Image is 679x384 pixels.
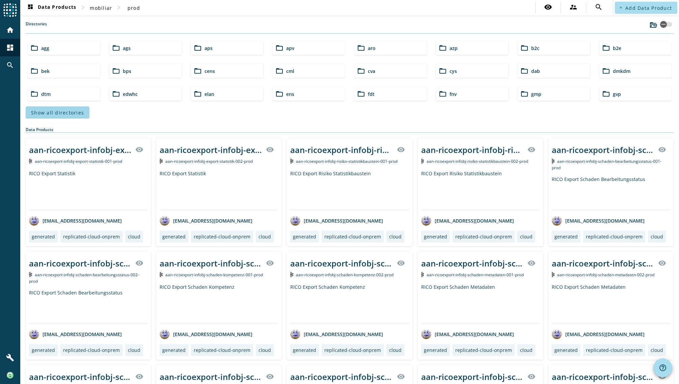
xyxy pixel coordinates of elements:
[625,5,672,11] span: Add Data Product
[290,144,392,155] div: aan-ricoexport-infobj-risiko-statistikbaustein-001-_stage_
[439,44,447,52] mat-icon: folder_open
[421,215,431,226] img: avatar
[6,44,14,52] mat-icon: dashboard
[520,233,533,240] div: cloud
[275,90,283,98] mat-icon: folder_open
[90,5,112,11] span: mobiliar
[368,68,375,74] span: cva
[450,68,457,74] span: cys
[439,67,447,75] mat-icon: folder_open
[421,272,424,277] img: Kafka Topic: aan-ricoexport-infobj-schaden-metadaten-001-prod
[357,90,365,98] mat-icon: folder_open
[290,215,383,226] div: [EMAIL_ADDRESS][DOMAIN_NAME]
[552,329,562,339] img: avatar
[290,329,383,339] div: [EMAIL_ADDRESS][DOMAIN_NAME]
[31,109,84,116] span: Show all directories
[26,21,47,33] label: Directories
[26,4,34,12] mat-icon: dashboard
[3,3,17,17] img: spoud-logo.svg
[658,146,666,154] mat-icon: visibility
[421,170,540,210] div: RICO Export Risiko Statistikbaustein
[290,329,300,339] img: avatar
[160,170,278,210] div: RICO Export Statistik
[520,44,528,52] mat-icon: folder_open
[112,44,120,52] mat-icon: folder_open
[421,215,514,226] div: [EMAIL_ADDRESS][DOMAIN_NAME]
[520,347,533,353] div: cloud
[29,329,39,339] img: avatar
[421,371,523,382] div: aan-ricoexport-infobj-schaden-rueckstellung-002-_stage_
[552,144,654,155] div: aan-ricoexport-infobj-schaden-bearbeitungsstatus-001-_stage_
[135,259,143,267] mat-icon: visibility
[651,347,663,353] div: cloud
[266,146,274,154] mat-icon: visibility
[450,91,457,97] span: fnv
[30,90,38,98] mat-icon: folder_open
[455,233,512,240] div: replicated-cloud-onprem
[162,347,186,353] div: generated
[520,67,528,75] mat-icon: folder_open
[160,284,278,324] div: RICO Export Schaden Kompetenz
[29,329,122,339] div: [EMAIL_ADDRESS][DOMAIN_NAME]
[602,44,610,52] mat-icon: folder_open
[421,144,523,155] div: aan-ricoexport-infobj-risiko-statistikbaustein-002-_stage_
[41,45,49,51] span: agg
[165,272,263,278] span: Kafka Topic: aan-ricoexport-infobj-schaden-kompetenz-001-prod
[527,373,536,381] mat-icon: visibility
[586,347,643,353] div: replicated-cloud-onprem
[29,272,139,284] span: Kafka Topic: aan-ricoexport-infobj-schaden-bearbeitungsstatus-002-prod
[613,91,621,97] span: gvp
[41,68,50,74] span: bek
[275,44,283,52] mat-icon: folder_open
[368,45,376,51] span: aro
[160,329,252,339] div: [EMAIL_ADDRESS][DOMAIN_NAME]
[112,67,120,75] mat-icon: folder_open
[26,4,76,12] span: Data Products
[552,215,562,226] img: avatar
[527,259,536,267] mat-icon: visibility
[293,233,316,240] div: generated
[205,91,214,97] span: elan
[205,68,215,74] span: cens
[421,329,514,339] div: [EMAIL_ADDRESS][DOMAIN_NAME]
[32,233,55,240] div: generated
[615,2,677,14] button: Add Data Product
[552,176,670,210] div: RICO Export Schaden Bearbeitungsstatus
[602,67,610,75] mat-icon: folder_open
[659,364,667,372] mat-icon: help_outline
[115,3,123,11] mat-icon: chevron_right
[29,215,122,226] div: [EMAIL_ADDRESS][DOMAIN_NAME]
[290,258,392,269] div: aan-ricoexport-infobj-schaden-kompetenz-002-_stage_
[128,5,140,11] span: prod
[552,159,555,163] img: Kafka Topic: aan-ricoexport-infobj-schaden-bearbeitungsstatus-001-prod
[286,68,294,74] span: cml
[26,106,89,119] button: Show all directories
[29,371,131,382] div: aan-ricoexport-infobj-schaden-produkt-hierarchie-001-_stage_
[554,347,578,353] div: generated
[275,67,283,75] mat-icon: folder_open
[7,372,13,379] img: 8ef6eae738893911f7e6419249ab375e
[162,233,186,240] div: generated
[160,159,163,163] img: Kafka Topic: aan-ricoexport-infobj-export-statistik-002-prod
[128,233,140,240] div: cloud
[290,272,293,277] img: Kafka Topic: aan-ricoexport-infobj-schaden-kompetenz-002-prod
[527,146,536,154] mat-icon: visibility
[520,90,528,98] mat-icon: folder_open
[552,258,654,269] div: aan-ricoexport-infobj-schaden-metadaten-002-_stage_
[63,347,120,353] div: replicated-cloud-onprem
[290,284,409,324] div: RICO Export Schaden Kompetenz
[290,215,300,226] img: avatar
[194,233,250,240] div: replicated-cloud-onprem
[290,371,392,382] div: aan-ricoexport-infobj-schaden-rueckstellung-001-_stage_
[569,3,577,11] mat-icon: supervisor_account
[397,259,405,267] mat-icon: visibility
[552,158,662,171] span: Kafka Topic: aan-ricoexport-infobj-schaden-bearbeitungsstatus-001-prod
[286,45,294,51] span: apv
[194,90,202,98] mat-icon: folder_open
[421,258,523,269] div: aan-ricoexport-infobj-schaden-metadaten-001-_stage_
[29,144,131,155] div: aan-ricoexport-infobj-export-statistik-001-_stage_
[397,373,405,381] mat-icon: visibility
[123,45,131,51] span: ags
[6,26,14,34] mat-icon: home
[544,3,552,11] mat-icon: visibility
